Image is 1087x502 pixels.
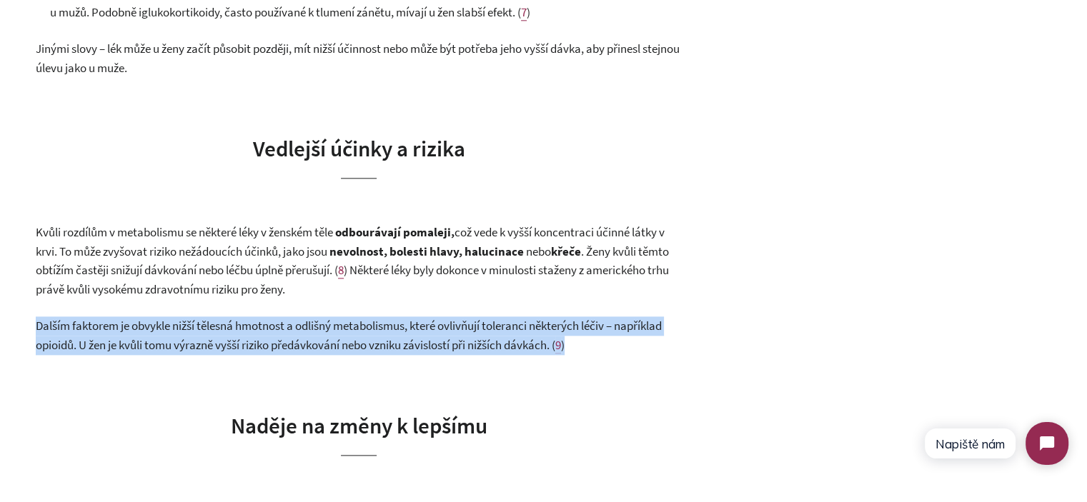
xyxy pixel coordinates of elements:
[231,411,487,439] span: Naděje na změny k lepšímu
[526,244,551,259] span: nebo
[253,134,465,162] span: Vedlejší účinky a rizika
[527,4,530,20] span: )
[36,41,680,76] span: Jinými slovy – lék může u ženy začít působit později, mít nižší účinnost nebo může být potřeba je...
[911,410,1081,477] iframe: Tidio Chat
[561,337,565,353] span: )
[219,4,521,20] span: , často používané k tlumení zánětu, mívají u žen slabší efekt. (
[36,224,665,259] span: což vede k vyšší koncentraci účinné látky v krvi. To může zvyšovat riziko nežádoucích účinků, jak...
[36,262,669,297] span: ) Některé léky byly dokonce v minulosti staženy z amerického trhu právě kvůli vysokému zdravotním...
[338,262,344,278] a: 8
[451,224,455,240] strong: ,
[329,244,524,259] strong: nevolnost, bolesti hlavy, halucinace
[521,4,527,20] span: 7
[36,318,662,353] span: Dalším faktorem je obvykle nižší tělesná hmotnost a odlišný metabolismus, které ovlivňují toleran...
[335,224,451,240] strong: odbourávají pomaleji
[142,4,219,20] span: glukokortikoidy
[551,244,581,259] strong: křeče
[555,337,561,353] span: 9
[521,4,527,21] a: 7
[338,262,344,278] span: 8
[555,337,561,353] a: 9
[36,224,335,240] span: Kvůli rozdílům v metabolismu se některé léky v ženském těle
